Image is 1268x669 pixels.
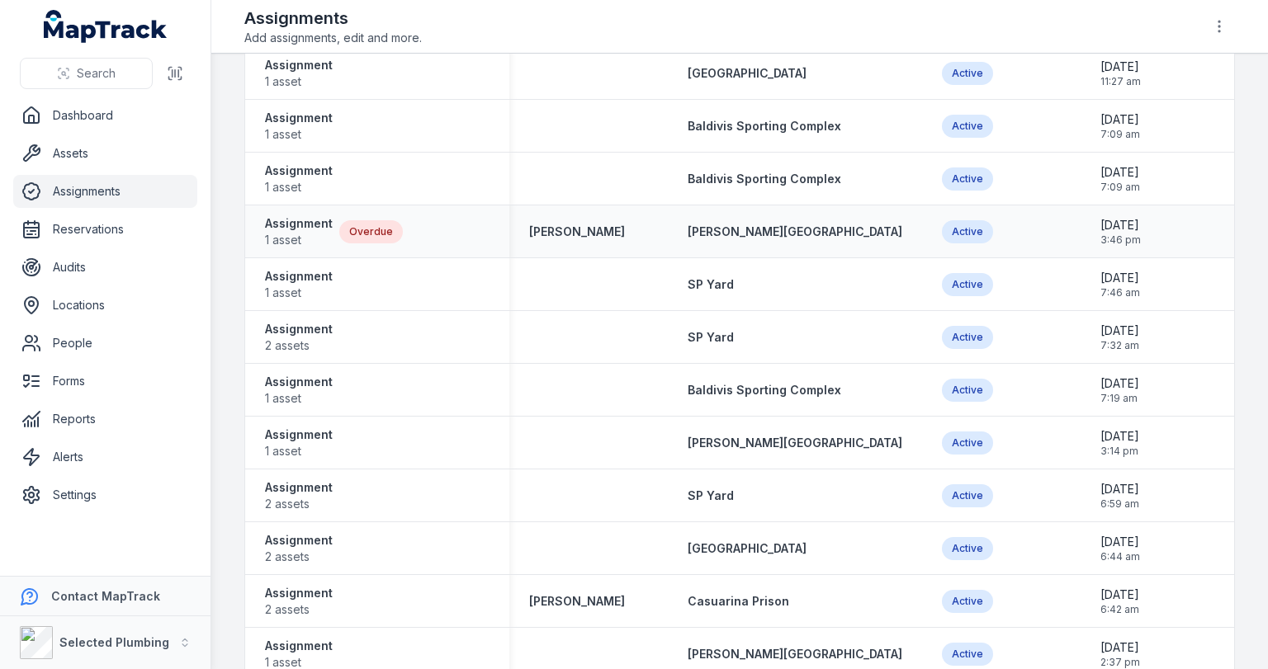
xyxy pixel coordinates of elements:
[942,431,993,455] div: Active
[265,215,333,248] a: Assignment1 asset
[265,374,333,407] a: Assignment1 asset
[13,403,197,436] a: Reports
[265,179,333,196] span: 1 asset
[1100,181,1140,194] span: 7:09 am
[1100,497,1139,511] span: 6:59 am
[942,167,993,191] div: Active
[688,594,789,608] span: Casuarina Prison
[13,289,197,322] a: Locations
[688,118,841,134] a: Baldivis Sporting Complex
[1100,323,1139,339] span: [DATE]
[13,251,197,284] a: Audits
[265,601,333,618] span: 2 assets
[13,365,197,398] a: Forms
[244,30,422,46] span: Add assignments, edit and more.
[1100,603,1139,616] span: 6:42 am
[688,172,841,186] span: Baldivis Sporting Complex
[688,436,902,450] span: [PERSON_NAME][GEOGRAPHIC_DATA]
[265,479,333,496] strong: Assignment
[688,277,734,291] span: SP Yard
[1100,339,1139,352] span: 7:32 am
[1100,587,1139,603] span: [DATE]
[265,426,333,443] strong: Assignment
[942,590,993,613] div: Active
[688,330,734,344] span: SP Yard
[265,321,333,354] a: Assignment2 assets
[1100,75,1141,88] span: 11:27 am
[529,593,625,610] a: [PERSON_NAME]
[1100,445,1139,458] span: 3:14 pm
[1100,233,1141,247] span: 3:46 pm
[1100,392,1139,405] span: 7:19 am
[13,478,197,511] a: Settings
[942,273,993,296] div: Active
[265,57,333,90] a: Assignment1 asset
[51,589,160,603] strong: Contact MapTrack
[13,137,197,170] a: Assets
[265,585,333,618] a: Assignment2 assets
[265,163,333,179] strong: Assignment
[265,285,333,301] span: 1 asset
[265,390,333,407] span: 1 asset
[265,496,333,512] span: 2 assets
[265,532,333,565] a: Assignment2 assets
[942,379,993,402] div: Active
[942,62,993,85] div: Active
[1100,481,1139,497] span: [DATE]
[688,435,902,451] a: [PERSON_NAME][GEOGRAPHIC_DATA]
[265,638,333,654] strong: Assignment
[1100,375,1139,392] span: [DATE]
[1100,217,1141,247] time: 7/28/2025, 3:46:23 PM
[265,426,333,459] a: Assignment1 asset
[1100,639,1140,656] span: [DATE]
[1100,111,1140,128] span: [DATE]
[339,220,403,243] div: Overdue
[1100,375,1139,405] time: 7/25/2025, 7:19:03 AM
[688,224,902,240] a: [PERSON_NAME][GEOGRAPHIC_DATA]
[942,220,993,243] div: Active
[244,7,422,30] h2: Assignments
[1100,534,1140,563] time: 7/24/2025, 6:44:33 AM
[688,119,841,133] span: Baldivis Sporting Complex
[265,57,333,73] strong: Assignment
[265,126,333,143] span: 1 asset
[688,66,807,80] span: [GEOGRAPHIC_DATA]
[1100,217,1141,233] span: [DATE]
[529,224,625,240] a: [PERSON_NAME]
[688,383,841,397] span: Baldivis Sporting Complex
[13,441,197,473] a: Alerts
[1100,550,1140,563] span: 6:44 am
[942,643,993,666] div: Active
[1100,111,1140,141] time: 7/29/2025, 7:09:49 AM
[688,488,734,502] span: SP Yard
[1100,587,1139,616] time: 7/24/2025, 6:42:40 AM
[13,175,197,208] a: Assignments
[265,337,333,354] span: 2 assets
[942,326,993,349] div: Active
[1100,270,1140,286] span: [DATE]
[688,224,902,238] span: [PERSON_NAME][GEOGRAPHIC_DATA]
[1100,639,1140,669] time: 7/23/2025, 2:37:51 PM
[265,321,333,337] strong: Assignment
[1100,286,1140,299] span: 7:46 am
[265,232,333,248] span: 1 asset
[13,213,197,246] a: Reservations
[265,585,333,601] strong: Assignment
[265,110,333,143] a: Assignment1 asset
[265,374,333,390] strong: Assignment
[265,443,333,459] span: 1 asset
[265,268,333,285] strong: Assignment
[942,537,993,560] div: Active
[688,171,841,187] a: Baldivis Sporting Complex
[77,65,116,82] span: Search
[1100,128,1140,141] span: 7:09 am
[1100,270,1140,299] time: 7/28/2025, 7:46:44 AM
[13,99,197,132] a: Dashboard
[688,593,789,610] a: Casuarina Prison
[942,115,993,138] div: Active
[1100,656,1140,669] span: 2:37 pm
[1100,428,1139,445] span: [DATE]
[1100,428,1139,458] time: 7/24/2025, 3:14:32 PM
